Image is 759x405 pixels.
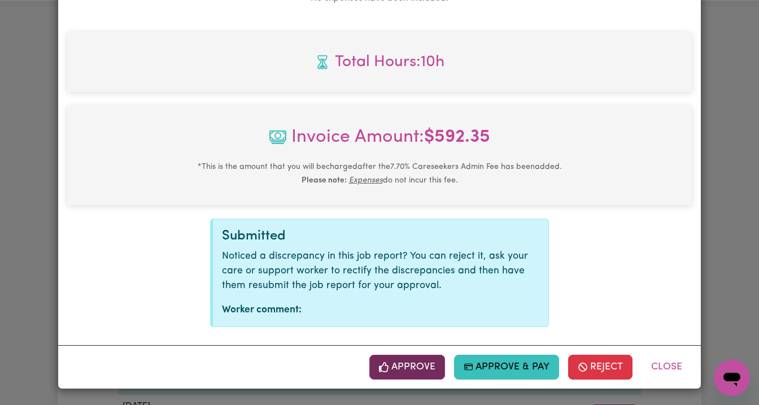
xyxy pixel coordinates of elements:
iframe: Button to launch messaging window [714,360,750,396]
span: Submitted [222,229,286,243]
button: Approve & Pay [454,355,560,380]
u: Expenses [349,176,383,185]
span: Invoice Amount: [76,124,683,160]
small: This is the amount that you will be charged after the 7.70 % Careseekers Admin Fee has been added... [198,163,562,185]
button: Approve [369,355,445,380]
button: Close [642,355,692,380]
strong: Worker comment: [222,305,302,315]
p: Noticed a discrepancy in this job report? You can reject it, ask your care or support worker to r... [222,249,539,294]
b: Please note: [302,176,347,185]
button: Reject [568,355,632,380]
span: Total hours worked: 10 hours [76,50,683,74]
b: $ 592.35 [424,128,490,146]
